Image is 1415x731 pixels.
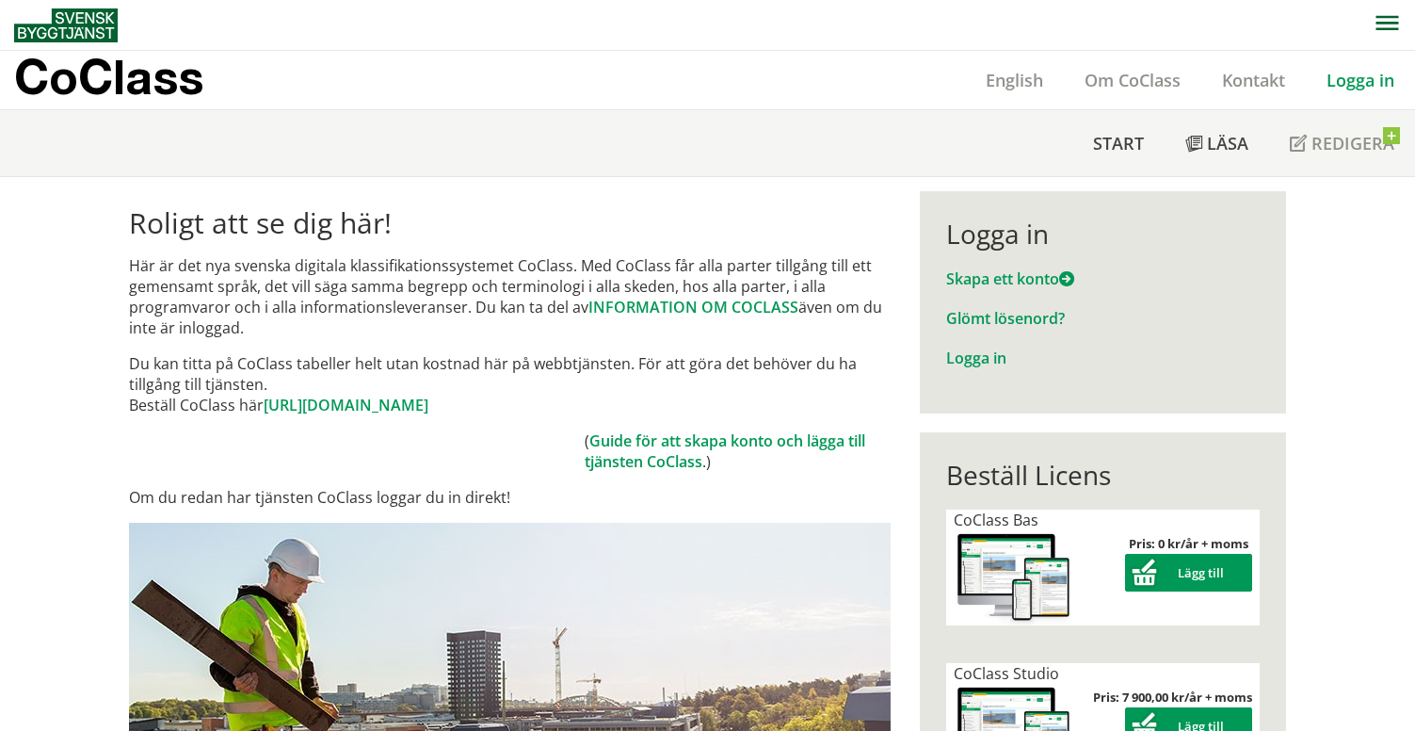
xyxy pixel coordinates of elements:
[264,395,428,415] a: [URL][DOMAIN_NAME]
[129,255,891,338] p: Här är det nya svenska digitala klassifikationssystemet CoClass. Med CoClass får alla parter till...
[954,530,1074,625] img: coclass-license.jpg
[129,353,891,415] p: Du kan titta på CoClass tabeller helt utan kostnad här på webbtjänsten. För att göra det behöver ...
[954,663,1059,684] span: CoClass Studio
[1125,554,1252,592] button: Lägg till
[946,348,1006,368] a: Logga in
[1207,132,1248,154] span: Läsa
[954,510,1038,530] span: CoClass Bas
[965,69,1064,91] a: English
[14,66,203,88] p: CoClass
[14,51,244,109] a: CoClass
[585,430,891,472] td: ( .)
[1093,132,1144,154] span: Start
[946,218,1260,250] div: Logga in
[1306,69,1415,91] a: Logga in
[1129,535,1248,552] strong: Pris: 0 kr/år + moms
[14,8,118,42] img: Svensk Byggtjänst
[1072,110,1165,176] a: Start
[1093,689,1252,706] strong: Pris: 7 900,00 kr/år + moms
[585,430,865,472] a: Guide för att skapa konto och lägga till tjänsten CoClass
[1165,110,1269,176] a: Läsa
[129,487,891,508] p: Om du redan har tjänsten CoClass loggar du in direkt!
[129,206,891,240] h1: Roligt att se dig här!
[588,297,798,317] a: INFORMATION OM COCLASS
[1125,564,1252,581] a: Lägg till
[1201,69,1306,91] a: Kontakt
[946,308,1065,329] a: Glömt lösenord?
[946,268,1074,289] a: Skapa ett konto
[1064,69,1201,91] a: Om CoClass
[946,459,1260,491] div: Beställ Licens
